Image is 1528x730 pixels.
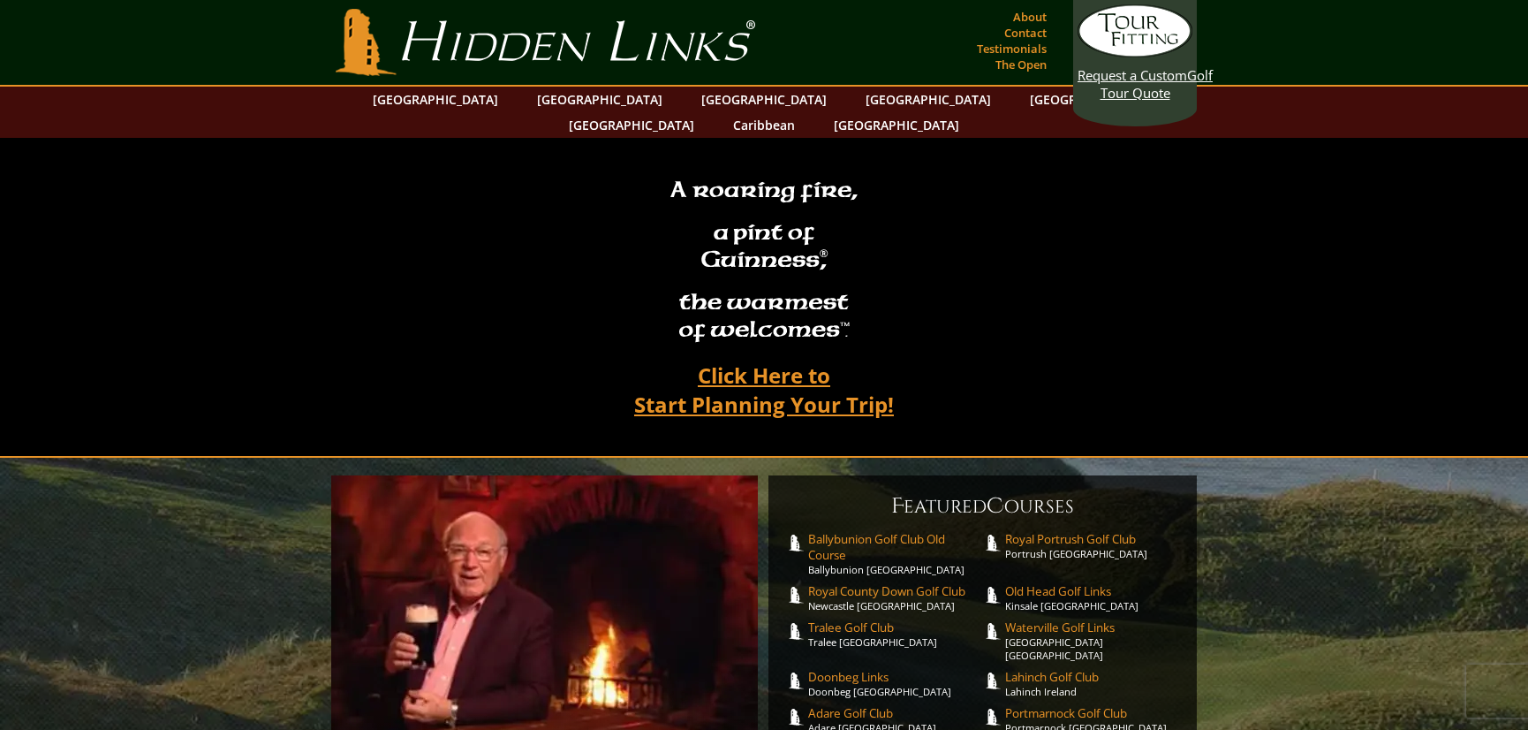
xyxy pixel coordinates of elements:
[1005,705,1180,721] span: Portmarnock Golf Club
[1078,66,1187,84] span: Request a Custom
[1005,669,1180,698] a: Lahinch Golf ClubLahinch Ireland
[891,492,904,521] span: F
[808,620,983,649] a: Tralee Golf ClubTralee [GEOGRAPHIC_DATA]
[616,354,912,425] a: Click Here toStart Planning Your Trip!
[1005,531,1180,560] a: Royal Portrush Golf ClubPortrush [GEOGRAPHIC_DATA]
[659,169,869,354] h2: A roaring fire, a pint of Guinness , the warmest of welcomesâ„¢.
[1078,4,1192,102] a: Request a CustomGolf Tour Quote
[808,669,983,698] a: Doonbeg LinksDoonbeg [GEOGRAPHIC_DATA]
[1005,669,1180,685] span: Lahinch Golf Club
[972,36,1051,61] a: Testimonials
[1021,87,1164,112] a: [GEOGRAPHIC_DATA]
[808,583,983,612] a: Royal County Down Golf ClubNewcastle [GEOGRAPHIC_DATA]
[808,531,983,576] a: Ballybunion Golf Club Old CourseBallybunion [GEOGRAPHIC_DATA]
[808,531,983,563] span: Ballybunion Golf Club Old Course
[987,492,1004,521] span: C
[364,87,507,112] a: [GEOGRAPHIC_DATA]
[528,87,671,112] a: [GEOGRAPHIC_DATA]
[808,583,983,599] span: Royal County Down Golf Club
[1005,531,1180,547] span: Royal Portrush Golf Club
[1005,583,1180,599] span: Old Head Golf Links
[825,112,968,138] a: [GEOGRAPHIC_DATA]
[560,112,703,138] a: [GEOGRAPHIC_DATA]
[808,669,983,685] span: Doonbeg Links
[857,87,1000,112] a: [GEOGRAPHIC_DATA]
[1005,583,1180,612] a: Old Head Golf LinksKinsale [GEOGRAPHIC_DATA]
[692,87,836,112] a: [GEOGRAPHIC_DATA]
[1000,20,1051,45] a: Contact
[808,705,983,721] span: Adare Golf Club
[1005,620,1180,662] a: Waterville Golf Links[GEOGRAPHIC_DATA] [GEOGRAPHIC_DATA]
[1009,4,1051,29] a: About
[724,112,804,138] a: Caribbean
[808,620,983,635] span: Tralee Golf Club
[991,52,1051,77] a: The Open
[786,492,1179,521] h6: eatured ourses
[1005,620,1180,635] span: Waterville Golf Links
